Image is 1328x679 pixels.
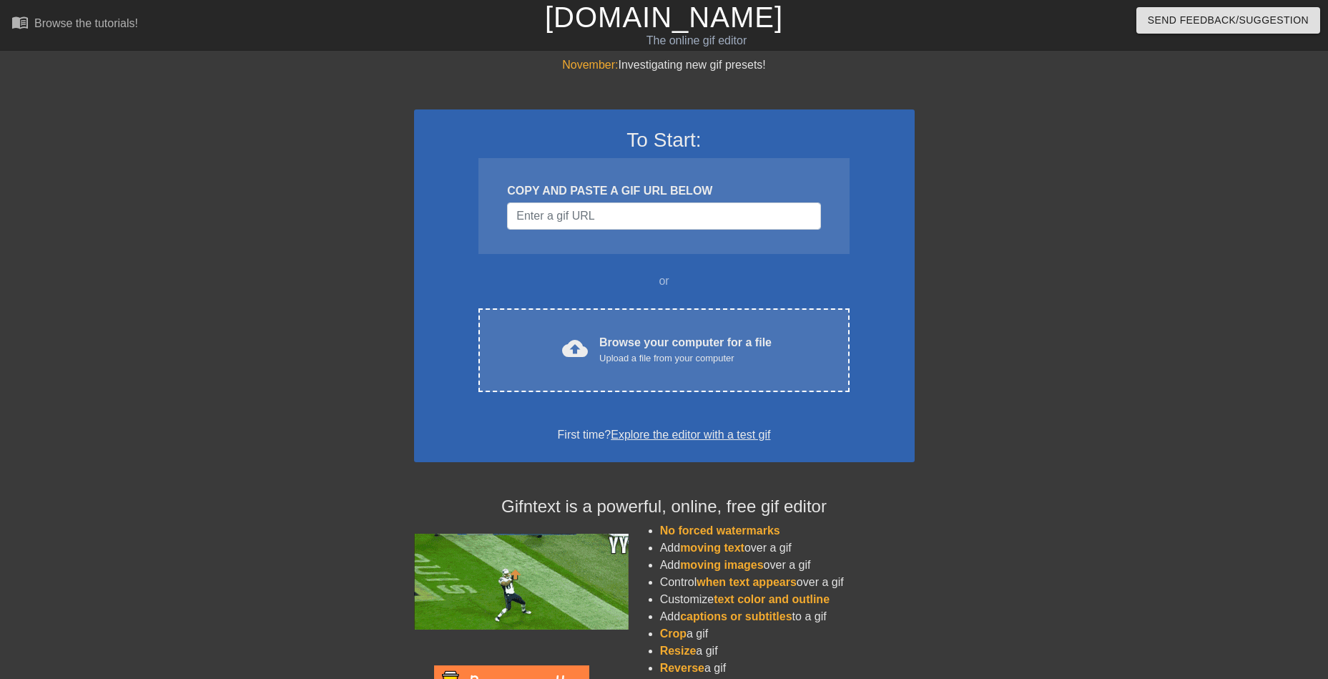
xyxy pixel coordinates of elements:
[660,662,704,674] span: Reverse
[697,576,797,588] span: when text appears
[611,429,770,441] a: Explore the editor with a test gif
[414,497,915,517] h4: Gifntext is a powerful, online, free gif editor
[1148,11,1309,29] span: Send Feedback/Suggestion
[507,202,820,230] input: Username
[660,627,687,640] span: Crop
[433,426,896,444] div: First time?
[660,591,915,608] li: Customize
[450,32,943,49] div: The online gif editor
[1136,7,1320,34] button: Send Feedback/Suggestion
[451,273,877,290] div: or
[680,542,744,554] span: moving text
[507,182,820,200] div: COPY AND PASTE A GIF URL BELOW
[660,645,697,657] span: Resize
[414,57,915,74] div: Investigating new gif presets!
[660,643,915,660] li: a gif
[562,59,618,71] span: November:
[414,534,629,630] img: football_small.gif
[562,336,588,361] span: cloud_upload
[599,351,772,366] div: Upload a file from your computer
[545,1,783,33] a: [DOMAIN_NAME]
[34,17,138,29] div: Browse the tutorials!
[11,14,138,36] a: Browse the tutorials!
[660,539,915,557] li: Add over a gif
[660,660,915,677] li: a gif
[660,625,915,643] li: a gif
[680,610,792,622] span: captions or subtitles
[11,14,29,31] span: menu_book
[599,334,772,366] div: Browse your computer for a file
[714,593,830,605] span: text color and outline
[660,574,915,591] li: Control over a gif
[660,557,915,574] li: Add over a gif
[433,128,896,152] h3: To Start:
[660,524,780,537] span: No forced watermarks
[680,559,763,571] span: moving images
[660,608,915,625] li: Add to a gif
